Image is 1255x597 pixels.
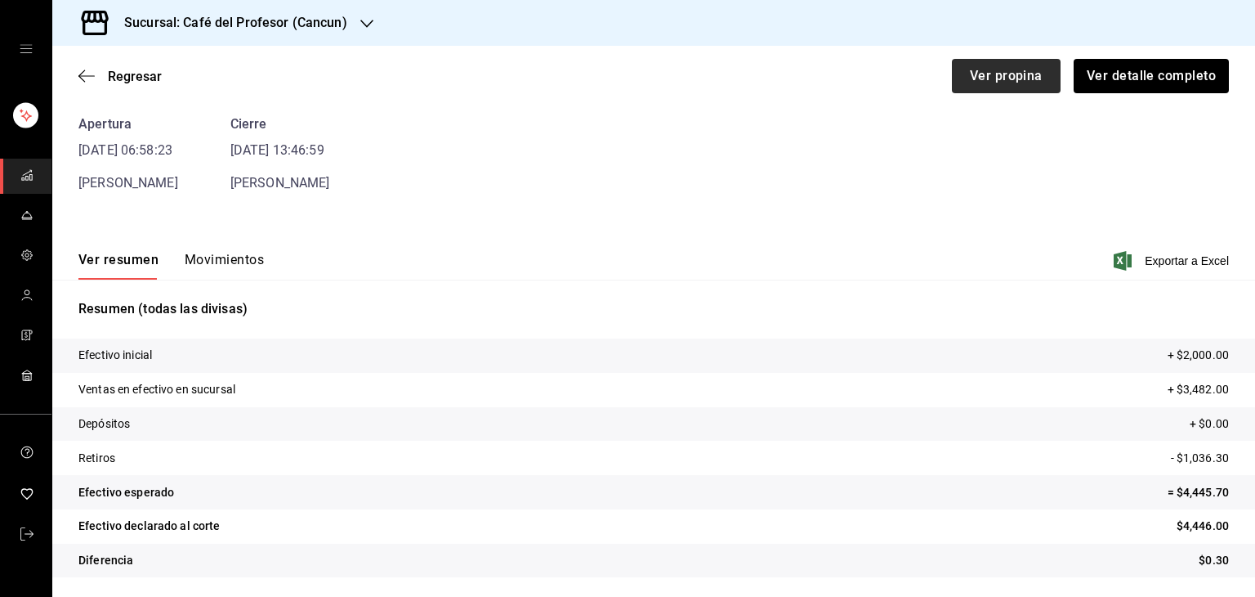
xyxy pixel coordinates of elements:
p: + $0.00 [1190,415,1229,433]
time: [DATE] 06:58:23 [78,141,178,160]
p: Retiros [78,450,115,467]
p: Resumen (todas las divisas) [78,299,1229,319]
p: + $2,000.00 [1168,347,1229,364]
p: - $1,036.30 [1171,450,1229,467]
span: [PERSON_NAME] [78,175,178,191]
p: Efectivo declarado al corte [78,518,221,535]
p: Efectivo esperado [78,484,174,501]
div: Apertura [78,114,178,134]
button: Ver resumen [78,252,159,280]
p: Ventas en efectivo en sucursal [78,381,235,398]
p: $4,446.00 [1177,518,1229,535]
button: open drawer [20,43,33,56]
p: Depósitos [78,415,130,433]
button: Regresar [78,69,162,84]
button: Ver propina [952,59,1061,93]
p: Efectivo inicial [78,347,152,364]
p: $0.30 [1199,552,1229,569]
button: Exportar a Excel [1117,251,1229,271]
p: Diferencia [78,552,133,569]
p: = $4,445.70 [1168,484,1229,501]
div: Cierre [230,114,330,134]
time: [DATE] 13:46:59 [230,141,330,160]
button: Movimientos [185,252,264,280]
h3: Sucursal: Café del Profesor (Cancun) [111,13,347,33]
span: Regresar [108,69,162,84]
div: navigation tabs [78,252,264,280]
span: [PERSON_NAME] [230,175,330,191]
p: + $3,482.00 [1168,381,1229,398]
button: Ver detalle completo [1074,59,1229,93]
